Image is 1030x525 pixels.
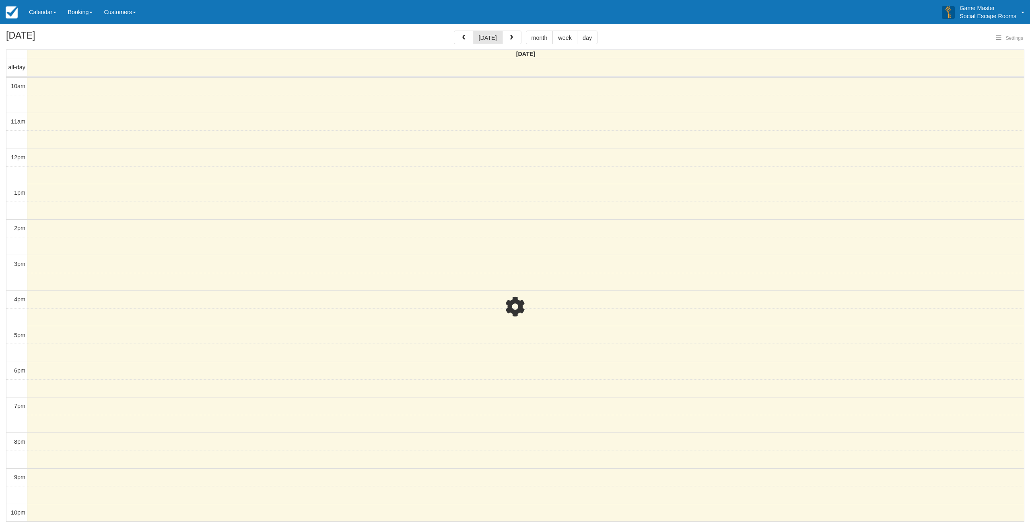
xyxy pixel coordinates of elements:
span: 1pm [14,189,25,196]
button: week [552,31,577,44]
img: A3 [942,6,955,19]
button: Settings [991,33,1028,44]
span: 7pm [14,403,25,409]
span: 6pm [14,367,25,374]
span: 10pm [11,509,25,516]
button: month [526,31,553,44]
span: all-day [8,64,25,70]
span: 10am [11,83,25,89]
span: Settings [1006,35,1023,41]
button: [DATE] [473,31,502,44]
img: checkfront-main-nav-mini-logo.png [6,6,18,19]
p: Social Escape Rooms [960,12,1016,20]
span: 3pm [14,261,25,267]
span: 8pm [14,439,25,445]
button: day [577,31,597,44]
span: 5pm [14,332,25,338]
h2: [DATE] [6,31,108,45]
span: 12pm [11,154,25,161]
span: [DATE] [516,51,536,57]
span: 9pm [14,474,25,480]
span: 2pm [14,225,25,231]
span: 11am [11,118,25,125]
span: 4pm [14,296,25,303]
p: Game Master [960,4,1016,12]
